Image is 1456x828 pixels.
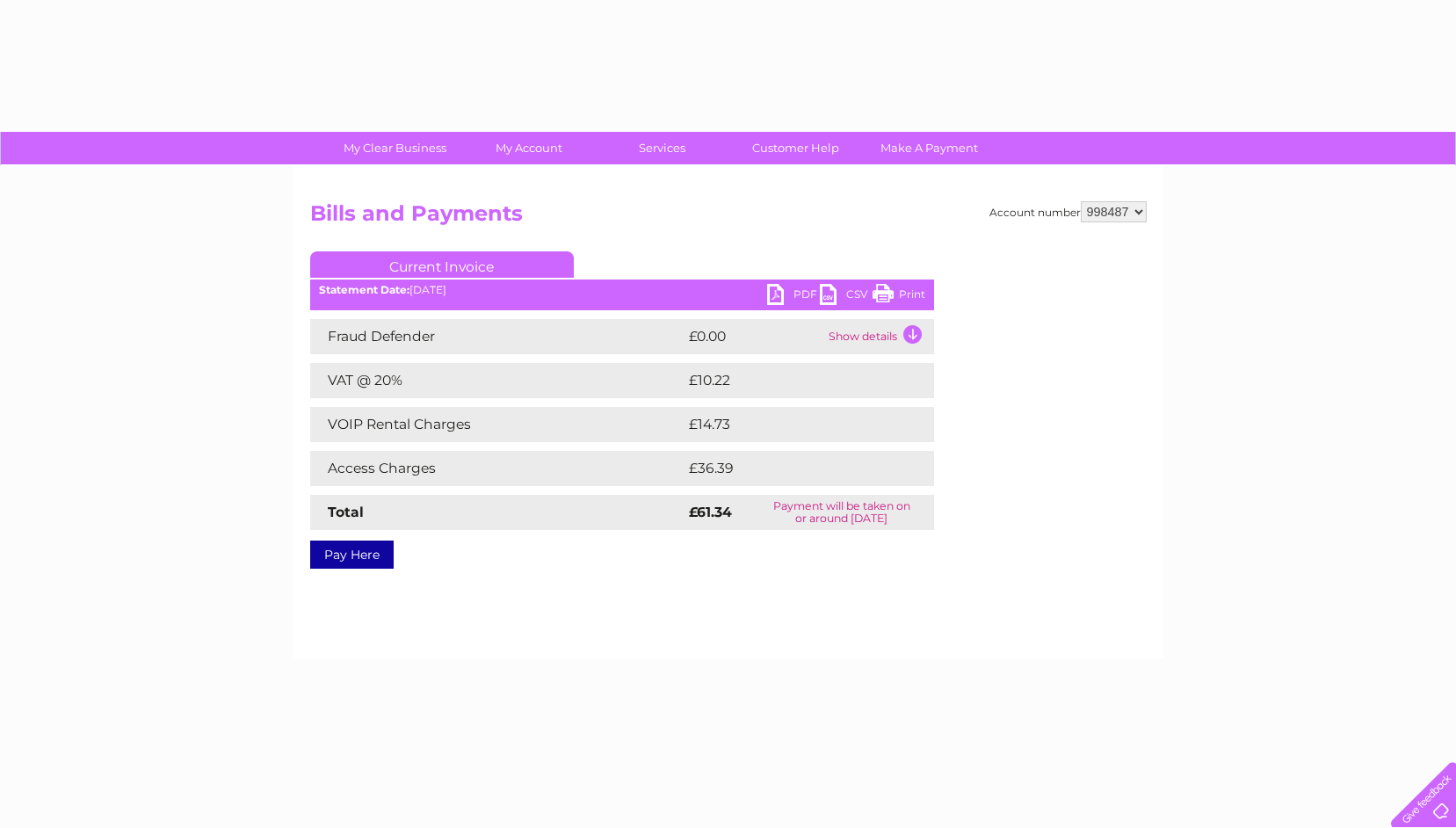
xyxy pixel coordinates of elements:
strong: Total [328,504,364,520]
a: CSV [820,284,873,309]
td: VAT @ 20% [310,363,685,398]
td: £36.39 [685,451,899,486]
a: My Clear Business [322,132,467,164]
strong: £61.34 [689,504,732,520]
td: £10.22 [685,363,897,398]
h2: Bills and Payments [310,201,1147,235]
div: Account number [989,201,1147,222]
a: Current Invoice [310,251,574,278]
td: VOIP Rental Charges [310,407,685,442]
td: Access Charges [310,451,685,486]
a: Customer Help [723,132,868,164]
b: Statement Date: [319,283,409,296]
div: [DATE] [310,284,934,296]
td: Fraud Defender [310,319,685,354]
td: £14.73 [685,407,897,442]
a: Print [873,284,925,309]
a: My Account [456,132,601,164]
td: Payment will be taken on or around [DATE] [750,495,934,530]
td: Show details [824,319,934,354]
a: Pay Here [310,541,394,569]
td: £0.00 [685,319,824,354]
a: PDF [767,284,820,309]
a: Make A Payment [857,132,1002,164]
a: Services [590,132,735,164]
